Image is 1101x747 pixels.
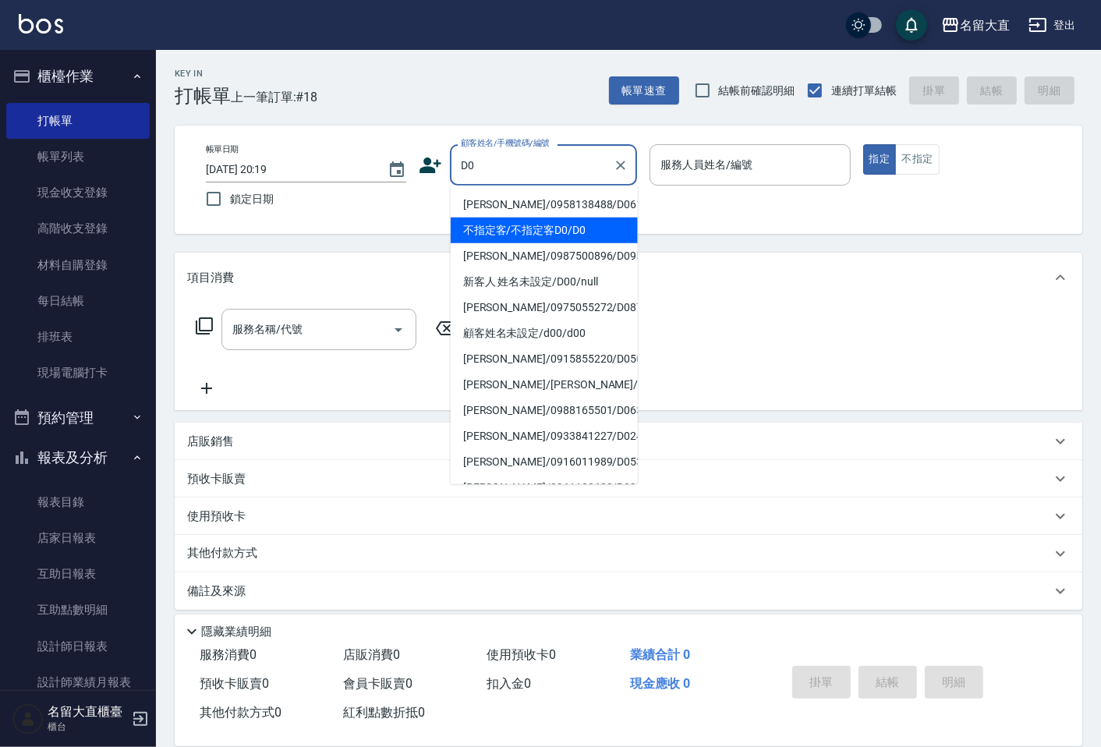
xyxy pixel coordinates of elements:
a: 現場電腦打卡 [6,355,150,391]
a: 店家日報表 [6,520,150,556]
input: YYYY/MM/DD hh:mm [206,157,372,182]
p: 使用預收卡 [187,508,246,525]
span: 紅利點數折抵 0 [343,705,425,720]
li: 顧客姓名未設定/d00/d00 [451,320,638,346]
li: 新客人 姓名未設定/D00/null [451,269,638,295]
button: 不指定 [895,144,939,175]
span: 會員卡販賣 0 [343,676,412,691]
button: Choose date, selected date is 2025-09-18 [378,151,416,189]
button: 指定 [863,144,897,175]
h2: Key In [175,69,231,79]
li: [PERSON_NAME]/0958138488/D061 [451,192,638,218]
a: 材料自購登錄 [6,247,150,283]
span: 預收卡販賣 0 [200,676,269,691]
h5: 名留大直櫃臺 [48,704,127,720]
span: 服務消費 0 [200,647,257,662]
a: 打帳單 [6,103,150,139]
span: 店販消費 0 [343,647,400,662]
a: 設計師日報表 [6,628,150,664]
label: 顧客姓名/手機號碼/編號 [461,137,550,149]
li: [PERSON_NAME]/0915855220/D050 [451,346,638,372]
a: 帳單列表 [6,139,150,175]
div: 項目消費 [175,253,1082,303]
button: Open [386,317,411,342]
div: 預收卡販賣 [175,460,1082,497]
button: 預約管理 [6,398,150,438]
div: 店販銷售 [175,423,1082,460]
div: 名留大直 [960,16,1010,35]
li: [PERSON_NAME]/0961130680/D094 [451,475,638,501]
h3: 打帳單 [175,85,231,107]
div: 使用預收卡 [175,497,1082,535]
p: 櫃台 [48,720,127,734]
button: 名留大直 [935,9,1016,41]
button: 報表及分析 [6,437,150,478]
span: 業績合計 0 [630,647,690,662]
a: 互助點數明細 [6,592,150,628]
p: 預收卡販賣 [187,471,246,487]
a: 排班表 [6,319,150,355]
p: 其他付款方式 [187,545,265,562]
a: 現金收支登錄 [6,175,150,211]
p: 隱藏業績明細 [201,624,271,640]
button: 櫃檯作業 [6,56,150,97]
li: [PERSON_NAME]/0916011989/D053 [451,449,638,475]
span: 其他付款方式 0 [200,705,281,720]
p: 備註及來源 [187,583,246,600]
span: 使用預收卡 0 [487,647,556,662]
img: Logo [19,14,63,34]
span: 扣入金 0 [487,676,531,691]
p: 店販銷售 [187,434,234,450]
li: [PERSON_NAME]/0975055272/D087 [451,295,638,320]
a: 報表目錄 [6,484,150,520]
label: 帳單日期 [206,143,239,155]
span: 連續打單結帳 [831,83,897,99]
a: 互助日報表 [6,556,150,592]
li: [PERSON_NAME]/0988165501/D063 [451,398,638,423]
li: [PERSON_NAME]/0933841227/D024 [451,423,638,449]
a: 每日結帳 [6,283,150,319]
span: 鎖定日期 [230,191,274,207]
img: Person [12,703,44,735]
span: 結帳前確認明細 [719,83,795,99]
button: Clear [610,154,632,176]
span: 上一筆訂單:#18 [231,87,318,107]
button: save [896,9,927,41]
span: 現金應收 0 [630,676,690,691]
li: 不指定客/不指定客D0/D0 [451,218,638,243]
button: 登出 [1022,11,1082,40]
li: [PERSON_NAME]/0987500896/D095 [451,243,638,269]
div: 備註及來源 [175,572,1082,610]
div: 其他付款方式 [175,535,1082,572]
p: 項目消費 [187,270,234,286]
a: 設計師業績月報表 [6,664,150,700]
li: [PERSON_NAME]/[PERSON_NAME]/D069 [451,372,638,398]
button: 帳單速查 [609,76,679,105]
a: 高階收支登錄 [6,211,150,246]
